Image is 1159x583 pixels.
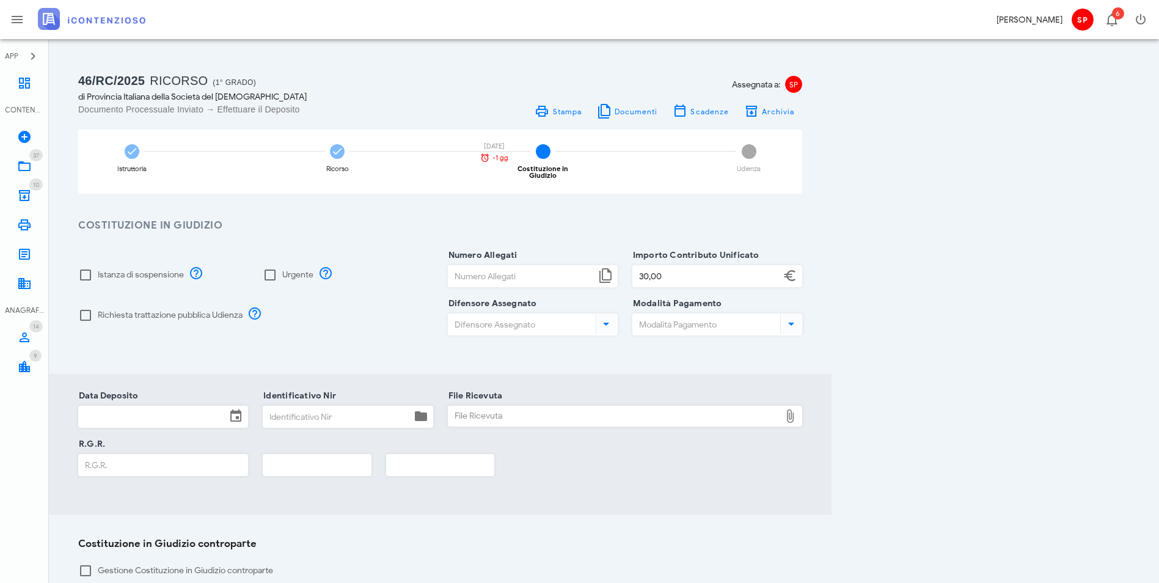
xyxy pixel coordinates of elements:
[150,74,208,87] span: Ricorso
[1097,5,1126,34] button: Distintivo
[5,105,44,116] div: CONTENZIOSO
[282,269,313,281] label: Urgente
[690,107,729,116] span: Scadenze
[761,107,795,116] span: Archivia
[785,76,802,93] span: SP
[448,314,593,335] input: Difensore Assegnato
[78,537,802,552] h3: Costituzione in Giudizio controparte
[1067,5,1097,34] button: SP
[78,103,433,116] div: Documento Processuale Inviato → Effettuare il Deposito
[34,352,37,360] span: 9
[213,78,256,87] span: (1° Grado)
[29,149,43,161] span: Distintivo
[614,107,658,116] span: Documenti
[448,266,596,287] input: Numero Allegati
[98,269,184,281] label: Istanza di sospensione
[737,166,761,172] div: Udienza
[79,455,247,475] input: R.G.R.
[742,144,756,159] span: 4
[589,103,665,120] button: Documenti
[633,266,780,287] input: Importo Contributo Unificato
[326,166,349,172] div: Ricorso
[504,166,582,179] div: Costituzione in Giudizio
[473,143,516,150] div: [DATE]
[1072,9,1094,31] span: SP
[29,320,43,332] span: Distintivo
[536,144,550,159] span: 3
[732,78,780,91] span: Assegnata a:
[260,390,336,402] label: Identificativo Nir
[98,309,243,321] label: Richiesta trattazione pubblica Udienza
[29,350,42,362] span: Distintivo
[78,90,433,103] div: di Provincia Italiana della Società del [DEMOGRAPHIC_DATA]
[445,298,537,310] label: Difensore Assegnato
[996,13,1062,26] div: [PERSON_NAME]
[665,103,737,120] button: Scadenze
[33,181,39,189] span: 10
[527,103,589,120] a: Stampa
[633,314,778,335] input: Modalità Pagamento
[33,152,39,159] span: 37
[629,298,722,310] label: Modalità Pagamento
[263,406,411,427] input: Identificativo Nir
[117,166,147,172] div: Istruttoria
[1112,7,1124,20] span: Distintivo
[98,565,802,577] label: Gestione Costituzione in Giudizio controparte
[5,305,44,316] div: ANAGRAFICA
[33,323,39,331] span: 14
[445,390,503,402] label: File Ricevuta
[445,249,517,262] label: Numero Allegati
[75,438,105,450] label: R.G.R.
[78,218,802,233] h3: Costituzione in Giudizio
[736,103,802,120] button: Archivia
[552,107,582,116] span: Stampa
[629,249,759,262] label: Importo Contributo Unificato
[38,8,145,30] img: logo-text-2x.png
[78,74,145,87] span: 46/RC/2025
[448,406,781,426] div: File Ricevuta
[29,178,43,191] span: Distintivo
